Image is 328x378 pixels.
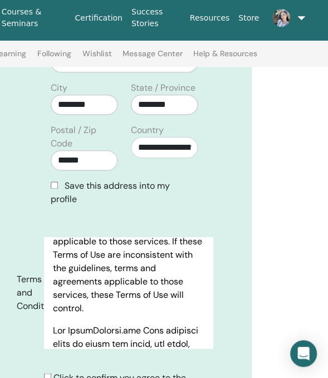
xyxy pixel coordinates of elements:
label: State / Province [131,81,195,95]
label: Terms and Conditions [8,269,44,317]
div: Open Intercom Messenger [290,340,317,367]
label: City [51,81,67,95]
a: Success Stories [127,2,185,34]
a: Message Center [123,49,182,67]
a: Resources [185,8,234,28]
a: Certification [70,8,126,28]
span: Save this address into my profile [51,180,170,205]
a: Following [37,49,71,67]
a: Store [234,8,263,28]
img: default.jpg [272,9,290,27]
label: Country [131,124,164,137]
a: Help & Resources [193,49,257,67]
a: Wishlist [82,49,112,67]
label: Postal / Zip Code [51,124,118,150]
